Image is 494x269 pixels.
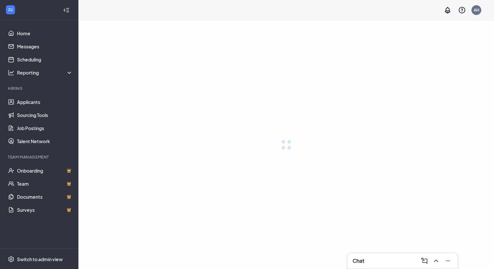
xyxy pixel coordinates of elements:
[8,86,72,91] div: Hiring
[444,257,452,265] svg: Minimize
[17,177,73,190] a: TeamCrown
[17,40,73,53] a: Messages
[63,7,70,13] svg: Collapse
[432,257,440,265] svg: ChevronUp
[17,109,73,122] a: Sourcing Tools
[458,6,466,14] svg: QuestionInfo
[8,154,72,160] div: Team Management
[444,6,452,14] svg: Notifications
[420,257,428,265] svg: ComposeMessage
[17,135,73,148] a: Talent Network
[474,7,479,13] div: AH
[430,256,441,266] button: ChevronUp
[17,95,73,109] a: Applicants
[8,69,14,76] svg: Analysis
[17,53,73,66] a: Scheduling
[17,203,73,216] a: SurveysCrown
[442,256,453,266] button: Minimize
[17,256,63,262] div: Switch to admin view
[17,69,73,76] div: Reporting
[7,7,14,13] svg: WorkstreamLogo
[8,256,14,262] svg: Settings
[17,27,73,40] a: Home
[419,256,429,266] button: ComposeMessage
[353,257,364,264] h3: Chat
[17,164,73,177] a: OnboardingCrown
[17,190,73,203] a: DocumentsCrown
[17,122,73,135] a: Job Postings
